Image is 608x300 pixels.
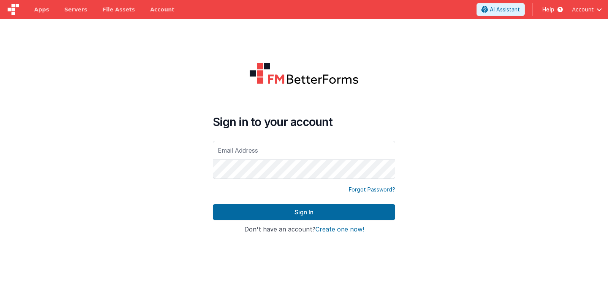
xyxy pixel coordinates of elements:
input: Email Address [213,141,395,160]
span: Account [572,6,594,13]
span: Apps [34,6,49,13]
button: AI Assistant [477,3,525,16]
h4: Don't have an account? [213,226,395,233]
span: Servers [64,6,87,13]
span: File Assets [103,6,135,13]
button: Sign In [213,204,395,220]
h4: Sign in to your account [213,115,395,129]
button: Account [572,6,602,13]
span: AI Assistant [490,6,520,13]
button: Create one now! [315,226,364,233]
span: Help [542,6,554,13]
a: Forgot Password? [349,186,395,193]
